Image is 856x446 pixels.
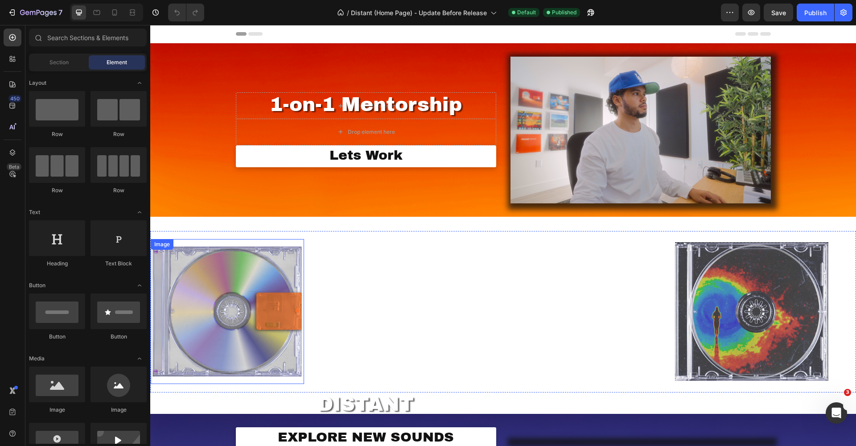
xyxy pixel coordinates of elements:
[132,278,147,293] span: Toggle open
[29,208,40,216] span: Text
[198,103,245,111] div: Drop element here
[525,217,678,356] img: Alt image
[168,4,204,21] div: Undo/Redo
[347,8,349,17] span: /
[29,130,85,138] div: Row
[91,333,147,341] div: Button
[107,58,127,66] span: Element
[826,402,847,424] iframe: Intercom live chat
[844,389,851,396] span: 3
[91,260,147,268] div: Text Block
[91,406,147,414] div: Image
[128,405,304,419] span: EXPLORE NEW SOUNDS
[804,8,827,17] div: Publish
[351,8,487,17] span: Distant (Home Page) - Update Before Release
[517,8,536,17] span: Default
[49,58,69,66] span: Section
[8,95,21,102] div: 450
[764,4,793,21] button: Save
[29,355,45,363] span: Media
[29,29,147,46] input: Search Sections & Elements
[29,79,46,87] span: Layout
[58,7,62,18] p: 7
[7,163,21,170] div: Beta
[29,186,85,194] div: Row
[86,120,346,143] a: Lets Work
[132,351,147,366] span: Toggle open
[4,4,66,21] button: 7
[91,130,147,138] div: Row
[179,123,252,137] span: Lets Work
[360,32,621,178] img: gempages_485020399734621068-edb14988-7dd6-48d3-a4dd-4c309ff8b944.png
[132,76,147,90] span: Toggle open
[29,281,45,289] span: Button
[86,66,346,93] h2: 1-on-1 Mentorship
[771,9,786,17] span: Save
[86,402,346,425] a: EXPLORE NEW SOUNDS
[552,8,576,17] span: Published
[0,219,154,354] img: Alt image
[150,25,856,446] iframe: Design area
[29,406,85,414] div: Image
[2,215,21,223] div: Image
[29,260,85,268] div: Heading
[91,186,147,194] div: Row
[86,366,346,393] h2: DISTANT
[132,205,147,219] span: Toggle open
[797,4,834,21] button: Publish
[29,333,85,341] div: Button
